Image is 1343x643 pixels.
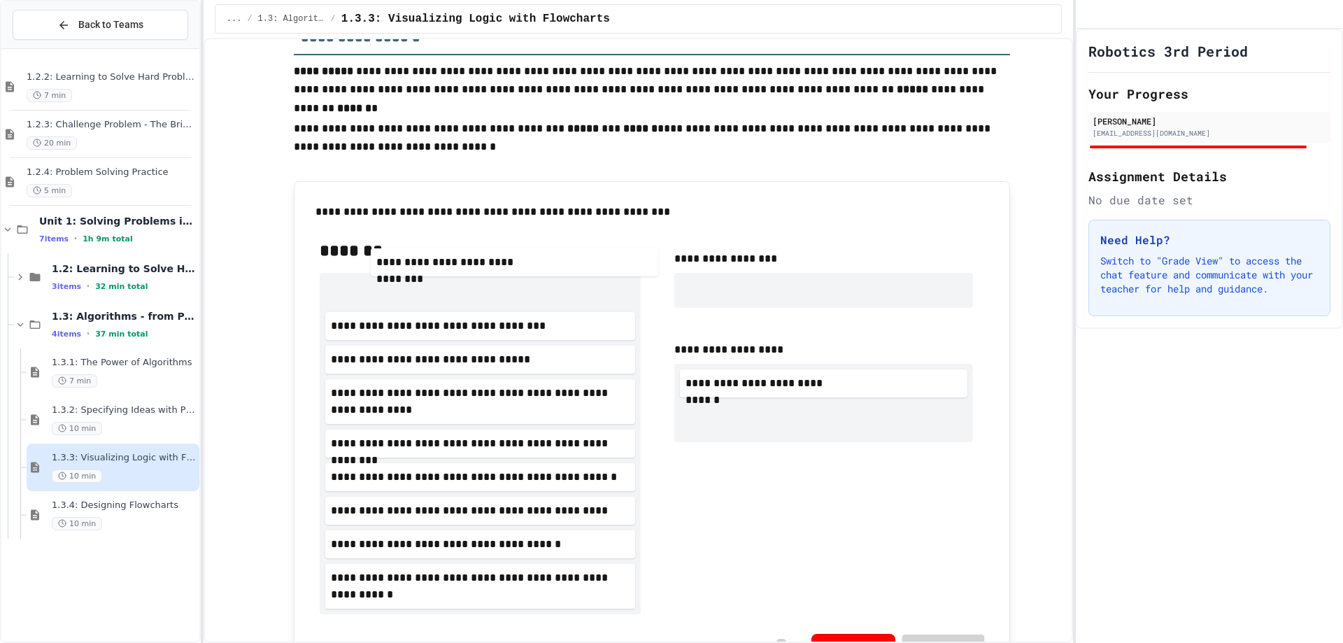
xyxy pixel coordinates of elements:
span: 1.2.2: Learning to Solve Hard Problems [27,71,197,83]
span: 1.3.3: Visualizing Logic with Flowcharts [52,452,197,464]
span: 1.2: Learning to Solve Hard Problems [52,262,197,275]
span: 10 min [52,422,102,435]
span: Unit 1: Solving Problems in Computer Science [39,215,197,227]
span: / [331,13,336,24]
span: • [87,328,90,339]
span: 1.3.3: Visualizing Logic with Flowcharts [341,10,610,27]
span: 1.3.4: Designing Flowcharts [52,500,197,511]
span: 7 items [39,234,69,243]
span: • [74,233,77,244]
span: 5 min [27,184,72,197]
span: 20 min [27,136,77,150]
p: Switch to "Grade View" to access the chat feature and communicate with your teacher for help and ... [1100,254,1319,296]
span: 1.3: Algorithms - from Pseudocode to Flowcharts [258,13,325,24]
span: ... [227,13,242,24]
button: Back to Teams [13,10,188,40]
span: 1.2.4: Problem Solving Practice [27,167,197,178]
span: 1.3.1: The Power of Algorithms [52,357,197,369]
h2: Assignment Details [1088,167,1330,186]
span: 10 min [52,517,102,530]
span: 4 items [52,330,81,339]
span: 37 min total [95,330,148,339]
span: 10 min [52,469,102,483]
div: [PERSON_NAME] [1093,115,1326,127]
h3: Need Help? [1100,232,1319,248]
div: [EMAIL_ADDRESS][DOMAIN_NAME] [1093,128,1326,139]
span: / [247,13,252,24]
span: 1h 9m total [83,234,133,243]
h1: Robotics 3rd Period [1088,41,1248,61]
span: 1.3: Algorithms - from Pseudocode to Flowcharts [52,310,197,323]
span: 32 min total [95,282,148,291]
span: 3 items [52,282,81,291]
span: 1.3.2: Specifying Ideas with Pseudocode [52,404,197,416]
span: 7 min [52,374,97,388]
div: No due date set [1088,192,1330,209]
h2: Your Progress [1088,84,1330,104]
span: 1.2.3: Challenge Problem - The Bridge [27,119,197,131]
span: Back to Teams [78,17,143,32]
span: 7 min [27,89,72,102]
span: • [87,281,90,292]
